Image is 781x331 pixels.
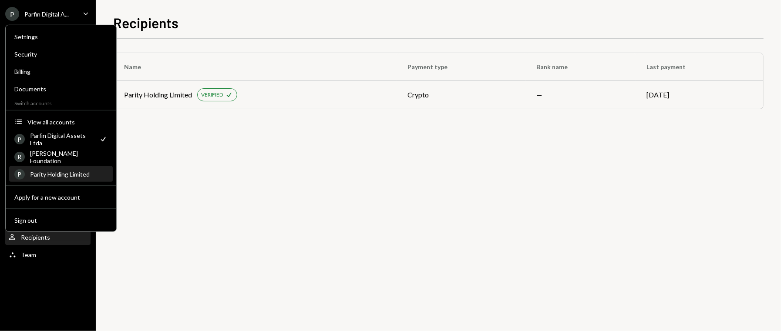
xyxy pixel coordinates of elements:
th: Payment type [397,53,526,81]
div: P [5,7,19,21]
div: VERIFIED [201,91,223,99]
button: Sign out [9,213,113,228]
a: Billing [9,64,113,79]
td: — [526,81,636,109]
a: Settings [9,29,113,44]
div: Sign out [14,216,108,224]
h1: Recipients [113,14,178,31]
div: Apply for a new account [14,193,108,201]
div: Team [21,251,36,258]
a: R[PERSON_NAME] Foundation [9,149,113,164]
a: Documents [9,81,113,97]
div: crypto [407,90,515,100]
th: Bank name [526,53,636,81]
div: P [14,134,25,144]
div: Billing [14,68,108,75]
div: Parity Holding Limited [30,171,108,178]
a: Team [5,247,91,262]
a: Recipients [5,229,91,245]
div: Settings [14,33,108,40]
th: Name [114,53,397,81]
div: View all accounts [27,118,108,125]
div: Switch accounts [6,98,116,107]
button: Apply for a new account [9,190,113,205]
th: Last payment [636,53,763,81]
div: [PERSON_NAME] Foundation [30,149,108,164]
a: PParity Holding Limited [9,166,113,182]
div: P [14,169,25,179]
a: Security [9,46,113,62]
div: Parity Holding Limited [124,90,192,100]
div: Parfin Digital A... [24,10,69,18]
div: Recipients [21,234,50,241]
button: View all accounts [9,114,113,130]
td: [DATE] [636,81,763,109]
div: Security [14,50,108,58]
div: Documents [14,85,108,93]
div: Parfin Digital Assets Ltda [30,132,94,147]
div: R [14,151,25,162]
